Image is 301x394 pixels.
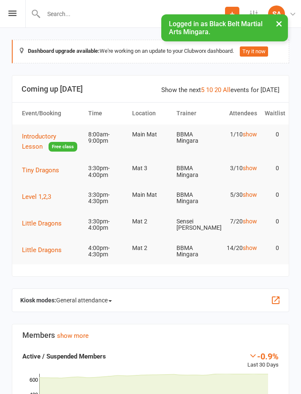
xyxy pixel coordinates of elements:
th: Event/Booking [18,103,84,124]
td: 3:30pm-4:00pm [84,158,129,185]
td: 0 [261,158,283,178]
td: BBMA Mingara [173,185,217,212]
a: show [243,165,257,171]
td: 3:30pm-4:30pm [84,185,129,212]
button: Little Dragons [22,245,68,255]
td: Main Mat [128,125,173,144]
td: Mat 2 [128,238,173,258]
td: Main Mat [128,185,173,205]
input: Search... [41,8,225,20]
strong: Dashboard upgrade available: [28,48,100,54]
th: Attendees [217,103,261,124]
td: 8:00am-9:00pm [84,125,129,151]
button: × [271,14,287,33]
td: 1/10 [217,125,261,144]
button: Try it now [240,46,268,57]
a: All [223,86,230,94]
a: 20 [214,86,221,94]
div: Last 30 Days [247,351,279,370]
td: BBMA Mingara [173,125,217,151]
td: BBMA Mingara [173,238,217,265]
span: Level 1,2,3 [22,193,51,201]
h3: Coming up [DATE] [22,85,279,93]
a: show [243,245,257,251]
th: Time [84,103,129,124]
button: Introductory LessonFree class [22,131,81,152]
td: 4:00pm-4:30pm [84,238,129,265]
td: 3:30pm-4:00pm [84,212,129,238]
td: Mat 3 [128,158,173,178]
span: General attendance [56,293,112,307]
div: Show the next events for [DATE] [161,85,279,95]
div: -0.9% [247,351,279,361]
td: 0 [261,125,283,144]
span: Introductory Lesson [22,133,56,150]
a: 5 [201,86,204,94]
span: Tiny Dragons [22,166,59,174]
button: Little Dragons [22,218,68,228]
th: Waitlist [261,103,283,124]
div: SA [268,5,285,22]
td: 5/30 [217,185,261,205]
td: 0 [261,212,283,231]
td: Sensei [PERSON_NAME] [173,212,217,238]
td: BBMA Mingara [173,158,217,185]
span: Free class [49,142,77,152]
button: Level 1,2,3 [22,192,57,202]
td: 0 [261,238,283,258]
a: show [243,218,257,225]
td: Mat 2 [128,212,173,231]
strong: Kiosk modes: [20,297,56,304]
span: Logged in as Black Belt Martial Arts Mingara. [169,20,263,36]
a: show [243,131,257,138]
a: show more [57,332,89,340]
td: 7/20 [217,212,261,231]
div: We're working on an update to your Clubworx dashboard. [12,40,289,63]
span: Little Dragons [22,246,62,254]
button: Tiny Dragons [22,165,65,175]
th: Location [128,103,173,124]
td: 0 [261,185,283,205]
td: 3/10 [217,158,261,178]
a: 10 [206,86,213,94]
strong: Active / Suspended Members [22,353,106,360]
span: Little Dragons [22,220,62,227]
th: Trainer [173,103,217,124]
td: 14/20 [217,238,261,258]
a: show [243,191,257,198]
h3: Members [22,331,279,340]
